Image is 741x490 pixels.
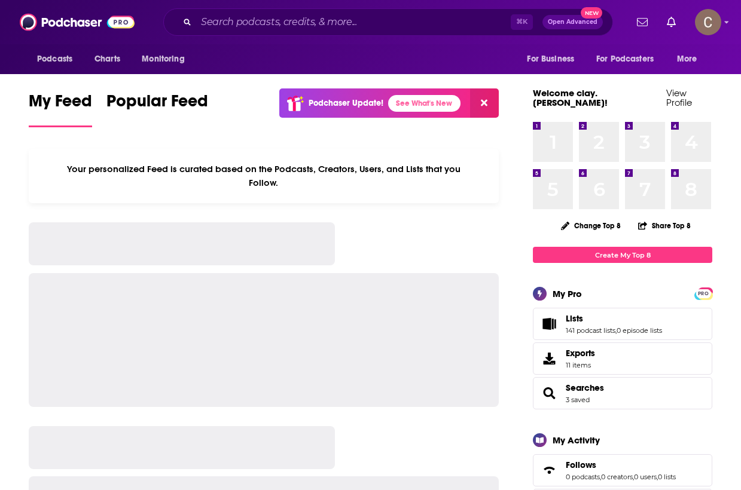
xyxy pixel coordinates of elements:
[196,13,511,32] input: Search podcasts, credits, & more...
[533,377,712,409] span: Searches
[533,342,712,375] a: Exports
[662,12,681,32] a: Show notifications dropdown
[533,308,712,340] span: Lists
[519,48,589,71] button: open menu
[634,473,657,481] a: 0 users
[29,48,88,71] button: open menu
[553,434,600,446] div: My Activity
[537,350,561,367] span: Exports
[566,326,615,335] a: 141 podcast lists
[566,361,595,369] span: 11 items
[566,473,600,481] a: 0 podcasts
[533,87,608,108] a: Welcome clay.[PERSON_NAME]!
[588,48,671,71] button: open menu
[566,382,604,393] a: Searches
[133,48,200,71] button: open menu
[581,7,602,19] span: New
[37,51,72,68] span: Podcasts
[566,396,590,404] a: 3 saved
[615,326,617,335] span: ,
[106,91,208,127] a: Popular Feed
[106,91,208,118] span: Popular Feed
[553,288,582,299] div: My Pro
[142,51,184,68] span: Monitoring
[94,51,120,68] span: Charts
[695,9,721,35] img: User Profile
[566,348,595,359] span: Exports
[554,218,628,233] button: Change Top 8
[309,98,383,108] p: Podchaser Update!
[29,149,499,203] div: Your personalized Feed is curated based on the Podcasts, Creators, Users, and Lists that you Follow.
[695,9,721,35] span: Logged in as clay.bolton
[601,473,633,481] a: 0 creators
[29,91,92,118] span: My Feed
[658,473,676,481] a: 0 lists
[163,8,613,36] div: Search podcasts, credits, & more...
[537,316,561,332] a: Lists
[537,462,561,479] a: Follows
[695,9,721,35] button: Show profile menu
[600,473,601,481] span: ,
[388,95,461,112] a: See What's New
[632,12,652,32] a: Show notifications dropdown
[87,48,127,71] a: Charts
[533,454,712,486] span: Follows
[533,247,712,263] a: Create My Top 8
[633,473,634,481] span: ,
[527,51,574,68] span: For Business
[617,326,662,335] a: 0 episode lists
[20,11,135,33] img: Podchaser - Follow, Share and Rate Podcasts
[677,51,697,68] span: More
[548,19,597,25] span: Open Advanced
[566,460,596,470] span: Follows
[566,313,583,324] span: Lists
[566,313,662,324] a: Lists
[657,473,658,481] span: ,
[542,15,603,29] button: Open AdvancedNew
[511,14,533,30] span: ⌘ K
[669,48,712,71] button: open menu
[566,460,676,470] a: Follows
[638,214,691,237] button: Share Top 8
[596,51,654,68] span: For Podcasters
[696,289,710,298] a: PRO
[666,87,692,108] a: View Profile
[537,385,561,402] a: Searches
[29,91,92,127] a: My Feed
